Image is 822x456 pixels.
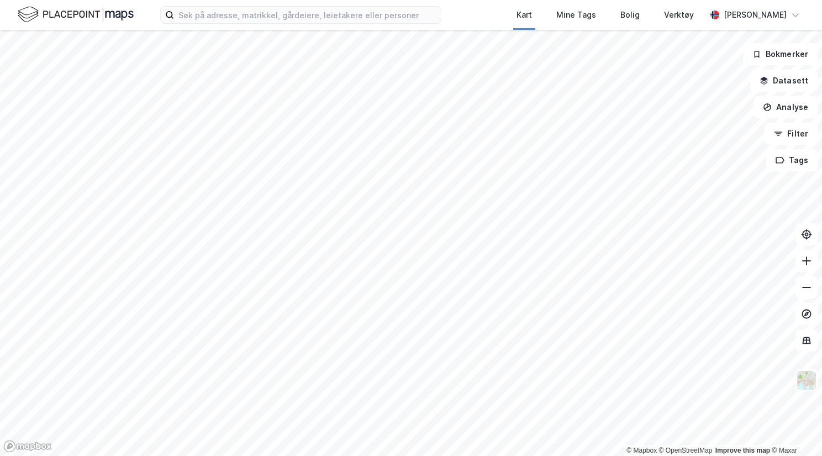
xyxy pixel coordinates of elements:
[626,447,657,454] a: Mapbox
[753,96,818,118] button: Analyse
[18,5,134,24] img: logo.f888ab2527a4732fd821a326f86c7f29.svg
[715,447,770,454] a: Improve this map
[3,440,52,453] a: Mapbox homepage
[765,123,818,145] button: Filter
[174,7,441,23] input: Søk på adresse, matrikkel, gårdeiere, leietakere eller personer
[664,8,694,22] div: Verktøy
[724,8,787,22] div: [PERSON_NAME]
[556,8,596,22] div: Mine Tags
[620,8,640,22] div: Bolig
[517,8,532,22] div: Kart
[767,403,822,456] iframe: Chat Widget
[766,149,818,171] button: Tags
[750,70,818,92] button: Datasett
[796,370,817,391] img: Z
[659,447,713,454] a: OpenStreetMap
[743,43,818,65] button: Bokmerker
